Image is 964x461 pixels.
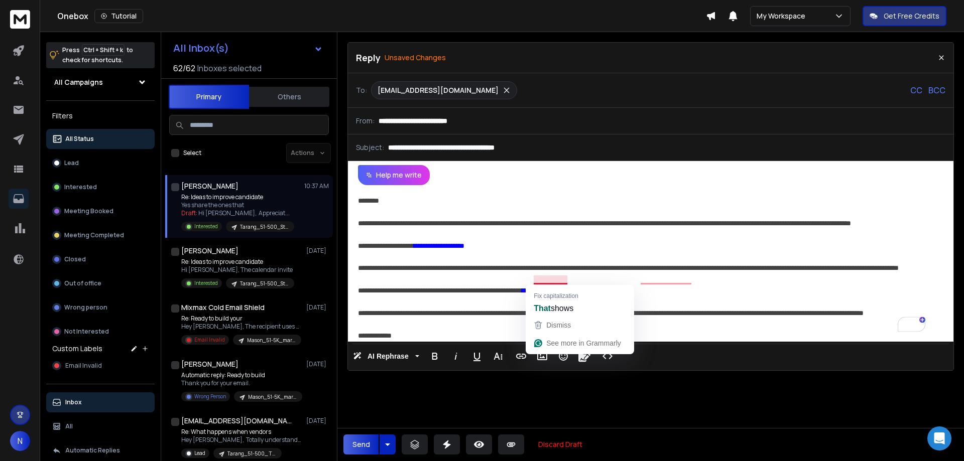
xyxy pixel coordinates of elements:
[82,44,125,56] span: Ctrl + Shift + k
[181,315,302,323] p: Re: Ready to build your
[304,182,329,190] p: 10:37 AM
[306,247,329,255] p: [DATE]
[57,9,706,23] div: Onebox
[351,346,421,366] button: AI Rephrase
[65,398,82,406] p: Inbox
[884,11,939,21] p: Get Free Credits
[240,280,288,287] p: Tarang_51-500_Staffing & Recruiting_CEO_COO_USA
[181,246,238,256] h1: [PERSON_NAME]
[183,149,201,157] label: Select
[46,201,155,221] button: Meeting Booked
[249,86,329,108] button: Others
[64,328,109,336] p: Not Interested
[46,416,155,436] button: All
[194,449,205,457] p: Lead
[356,85,367,95] p: To:
[194,279,218,287] p: Interested
[554,346,573,366] button: Emoticons
[65,422,73,430] p: All
[181,379,302,387] p: Thank you for your email.
[467,346,487,366] button: Underline (Ctrl+U)
[94,9,143,23] button: Tutorial
[46,297,155,318] button: Wrong person
[46,322,155,342] button: Not Interested
[181,371,302,379] p: Automatic reply: Ready to build
[194,223,218,230] p: Interested
[378,85,499,95] p: [EMAIL_ADDRESS][DOMAIN_NAME]
[358,165,430,185] button: Help me write
[181,181,238,191] h1: [PERSON_NAME]
[181,436,302,444] p: Hey [PERSON_NAME], Totally understand, keeping vendors
[343,434,379,454] button: Send
[46,356,155,376] button: Email Invalid
[46,72,155,92] button: All Campaigns
[194,336,225,344] p: Email Invalid
[64,159,79,167] p: Lead
[46,109,155,123] h3: Filters
[64,255,86,263] p: Closed
[530,434,590,454] button: Discard Draft
[65,135,94,143] p: All Status
[757,11,809,21] p: My Workspace
[173,62,195,74] span: 62 / 62
[181,428,302,436] p: Re: What happens when vendors
[46,225,155,245] button: Meeting Completed
[356,142,384,152] p: Subject:
[348,185,943,342] div: To enrich screen reader interactions, please activate Accessibility in Grammarly extension settings
[197,62,262,74] h3: Inboxes selected
[46,177,155,197] button: Interested
[181,266,294,274] p: Hi [PERSON_NAME], The calendar invite
[306,360,329,368] p: [DATE]
[533,346,552,366] button: Insert Image (Ctrl+P)
[385,53,446,63] p: Unsaved Changes
[356,116,375,126] p: From:
[65,446,120,454] p: Automatic Replies
[910,84,922,96] p: CC
[181,258,294,266] p: Re: Ideas to improve candidate
[227,450,276,457] p: Tarang_51-500_ Transportation_CEO_COO_USA
[46,440,155,460] button: Automatic Replies
[306,303,329,312] p: [DATE]
[489,346,508,366] button: More Text
[181,201,294,209] p: Yes share the ones that
[248,393,296,401] p: Mason_51-5K_marketing_Palm [GEOGRAPHIC_DATA] [GEOGRAPHIC_DATA]
[240,223,288,231] p: Tarang_51-500_Staffing & Recruiting_CEO_COO_USA
[306,417,329,425] p: [DATE]
[356,51,381,65] p: Reply
[64,279,101,287] p: Out of office
[54,77,103,87] h1: All Campaigns
[169,85,249,109] button: Primary
[46,129,155,149] button: All Status
[173,43,229,53] h1: All Inbox(s)
[181,323,302,331] p: Hey [PERSON_NAME], The recipient uses Mixmax
[425,346,444,366] button: Bold (Ctrl+B)
[10,431,30,451] button: N
[863,6,946,26] button: Get Free Credits
[65,362,102,370] span: Email Invalid
[181,209,197,217] span: Draft:
[64,207,113,215] p: Meeting Booked
[181,193,294,201] p: Re: Ideas to improve candidate
[64,303,107,312] p: Wrong person
[181,302,265,313] h1: Mixmax Cold Email Shield
[928,84,945,96] p: BCC
[46,392,155,412] button: Inbox
[194,393,226,400] p: Wrong Person
[165,38,331,58] button: All Inbox(s)
[446,346,465,366] button: Italic (Ctrl+I)
[46,153,155,173] button: Lead
[52,344,102,354] h3: Custom Labels
[512,346,531,366] button: Insert Link (Ctrl+K)
[64,183,97,191] p: Interested
[46,273,155,293] button: Out of office
[247,337,295,344] p: Mason_51-5K_marketing_Palm [GEOGRAPHIC_DATA] [GEOGRAPHIC_DATA]
[46,249,155,269] button: Closed
[62,45,133,65] p: Press to check for shortcuts.
[181,416,292,426] h1: [EMAIL_ADDRESS][DOMAIN_NAME]
[198,209,290,217] span: Hi [PERSON_NAME], Appreciat ...
[927,426,951,450] div: Open Intercom Messenger
[181,359,238,369] h1: [PERSON_NAME]
[64,231,124,239] p: Meeting Completed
